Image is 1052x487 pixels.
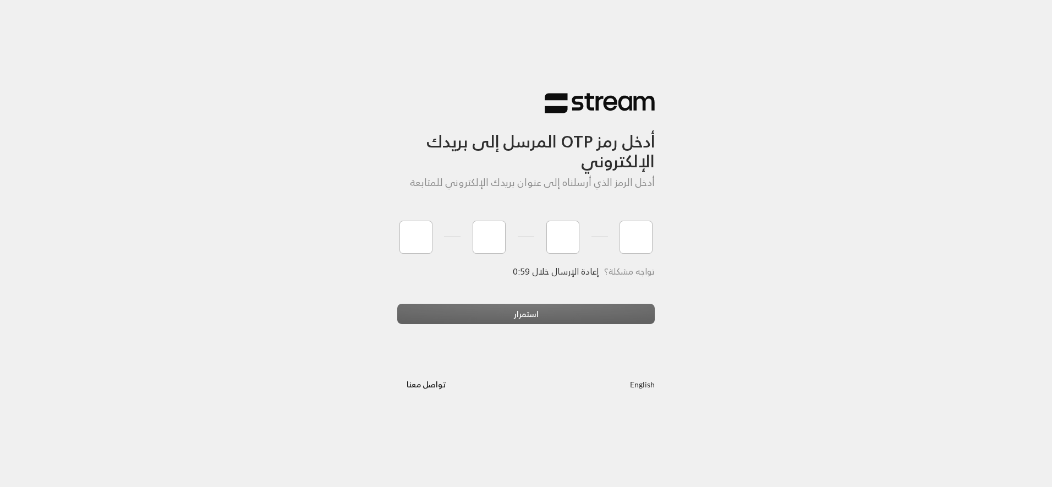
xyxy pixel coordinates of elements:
[630,374,655,395] a: English
[604,264,655,279] span: تواجه مشكلة؟
[397,114,655,172] h3: أدخل رمز OTP المرسل إلى بريدك الإلكتروني
[545,92,655,114] img: Stream Logo
[397,377,455,391] a: تواصل معنا
[397,374,455,395] button: تواصل معنا
[397,177,655,189] h5: أدخل الرمز الذي أرسلناه إلى عنوان بريدك الإلكتروني للمتابعة
[513,264,599,279] span: إعادة الإرسال خلال 0:59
